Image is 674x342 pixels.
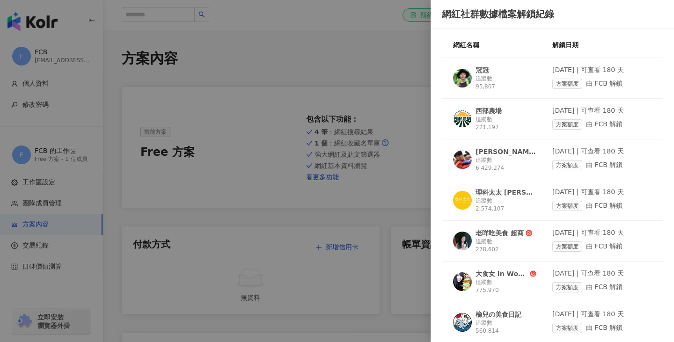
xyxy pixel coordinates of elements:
div: 由 FCB 解鎖 [552,79,652,89]
span: 方案額度 [552,79,582,89]
a: KOL Avatar理科太太 [PERSON_NAME]追蹤數 2,574,107[DATE] | 可查看 180 天方案額度由 FCB 解鎖 [442,188,663,221]
div: [DATE] | 可查看 180 天 [552,228,652,238]
div: 追蹤數 2,574,107 [476,197,536,213]
img: KOL Avatar [453,191,472,210]
a: KOL Avatar[PERSON_NAME]追蹤數 6,429,274[DATE] | 可查看 180 天方案額度由 FCB 解鎖 [442,147,663,180]
div: 網紅名稱 [453,40,552,50]
div: 由 FCB 解鎖 [552,160,652,170]
img: KOL Avatar [453,313,472,332]
div: 追蹤數 6,429,274 [476,156,536,172]
div: [DATE] | 可查看 180 天 [552,188,652,197]
span: 方案額度 [552,160,582,170]
div: 由 FCB 解鎖 [552,282,652,292]
div: [DATE] | 可查看 180 天 [552,106,652,116]
img: KOL Avatar [453,69,472,87]
span: 方案額度 [552,282,582,292]
div: 追蹤數 221,197 [476,116,536,131]
div: 理科太太 [PERSON_NAME] [476,188,536,197]
div: 老咩吃美食 超商 [476,228,524,238]
div: [PERSON_NAME] [476,147,536,156]
a: KOL Avatar冠冠追蹤數 95,807[DATE] | 可查看 180 天方案額度由 FCB 解鎖 [442,65,663,99]
div: 由 FCB 解鎖 [552,201,652,211]
a: KOL Avatar西部農場追蹤數 221,197[DATE] | 可查看 180 天方案額度由 FCB 解鎖 [442,106,663,139]
div: [DATE] | 可查看 180 天 [552,147,652,156]
div: 大食女 in Wonderland [476,269,528,278]
span: 方案額度 [552,119,582,130]
div: 追蹤數 278,602 [476,238,536,254]
div: 追蹤數 775,970 [476,278,536,294]
div: 冠冠 [476,65,489,75]
a: KOL Avatar老咩吃美食 超商追蹤數 278,602[DATE] | 可查看 180 天方案額度由 FCB 解鎖 [442,228,663,262]
img: KOL Avatar [453,150,472,169]
div: 網紅社群數據檔案解鎖紀錄 [442,7,663,21]
div: 解鎖日期 [552,40,652,50]
img: KOL Avatar [453,109,472,128]
div: [DATE] | 可查看 180 天 [552,65,652,75]
div: 由 FCB 解鎖 [552,119,652,130]
img: KOL Avatar [453,232,472,250]
div: 由 FCB 解鎖 [552,323,652,333]
div: 西部農場 [476,106,502,116]
span: 方案額度 [552,201,582,211]
div: [DATE] | 可查看 180 天 [552,269,652,278]
div: 由 FCB 解鎖 [552,241,652,252]
div: 榆兒の美食日記 [476,310,521,319]
span: 方案額度 [552,241,582,252]
span: 方案額度 [552,323,582,333]
div: [DATE] | 可查看 180 天 [552,310,652,319]
img: KOL Avatar [453,272,472,291]
div: 追蹤數 560,814 [476,319,536,335]
a: KOL Avatar大食女 in Wonderland追蹤數 775,970[DATE] | 可查看 180 天方案額度由 FCB 解鎖 [442,269,663,302]
div: 追蹤數 95,807 [476,75,536,91]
